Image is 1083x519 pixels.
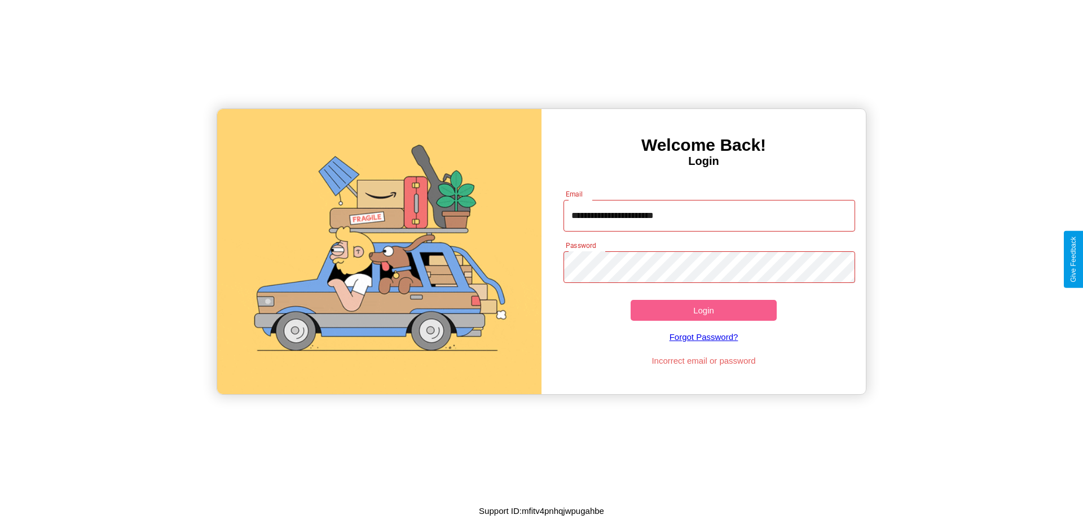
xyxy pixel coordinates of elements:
[1069,237,1077,282] div: Give Feedback
[631,300,777,321] button: Login
[217,109,541,394] img: gif
[558,353,850,368] p: Incorrect email or password
[566,189,583,199] label: Email
[558,321,850,353] a: Forgot Password?
[541,136,866,155] h3: Welcome Back!
[479,503,604,518] p: Support ID: mfitv4pnhqjwpugahbe
[541,155,866,168] h4: Login
[566,241,596,250] label: Password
